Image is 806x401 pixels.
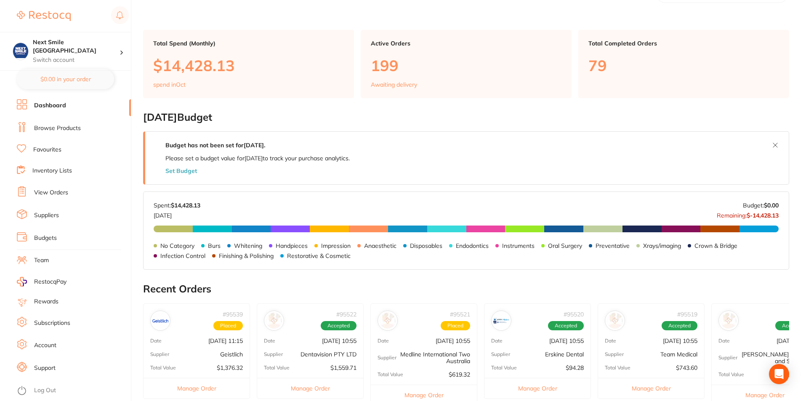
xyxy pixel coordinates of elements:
strong: $-14,428.13 [747,212,779,219]
button: Manage Order [257,378,363,398]
p: Impression [321,242,351,249]
p: # 95522 [336,311,356,318]
p: Total Value [491,365,517,371]
p: Supplier [378,355,396,361]
a: Inventory Lists [32,167,72,175]
button: Manage Order [598,378,704,398]
p: Remaining: [717,209,779,219]
p: Budget: [743,202,779,209]
p: $619.32 [449,371,470,378]
a: Account [34,341,56,350]
p: [DATE] [154,209,200,219]
img: Geistlich [152,313,168,329]
p: $743.60 [676,364,697,371]
p: [DATE] 11:15 [208,337,243,344]
p: Crown & Bridge [694,242,737,249]
p: No Category [160,242,194,249]
a: View Orders [34,189,68,197]
img: Medline International Two Australia [380,313,396,329]
p: [DATE] 10:55 [436,337,470,344]
p: Please set a budget value for [DATE] to track your purchase analytics. [165,155,350,162]
p: Erskine Dental [545,351,584,358]
button: $0.00 in your order [17,69,114,89]
img: Restocq Logo [17,11,71,21]
img: Next Smile Melbourne [13,43,28,58]
a: Dashboard [34,101,66,110]
a: Rewards [34,297,59,306]
p: Date [150,338,162,344]
p: Instruments [502,242,535,249]
p: [DATE] 10:55 [663,337,697,344]
span: Accepted [548,321,584,330]
p: # 95519 [677,311,697,318]
p: Endodontics [456,242,489,249]
p: Total Spend (Monthly) [153,40,344,47]
img: Erskine Dental [493,313,509,329]
p: Preventative [596,242,630,249]
p: 199 [371,57,561,74]
a: Log Out [34,386,56,395]
button: Set Budget [165,167,197,174]
span: Placed [213,321,243,330]
span: Placed [441,321,470,330]
span: Accepted [321,321,356,330]
img: Dentavision PTY LTD [266,313,282,329]
p: Total Value [150,365,176,371]
img: RestocqPay [17,277,27,287]
p: Restorative & Cosmetic [287,252,351,259]
h2: [DATE] Budget [143,112,789,123]
p: [DATE] 10:55 [322,337,356,344]
p: Date [264,338,275,344]
strong: Budget has not been set for [DATE] . [165,141,265,149]
p: Date [491,338,503,344]
p: Supplier [491,351,510,357]
a: Active Orders199Awaiting delivery [361,30,572,98]
p: # 95521 [450,311,470,318]
p: Team Medical [660,351,697,358]
p: Supplier [718,355,737,361]
p: Burs [208,242,221,249]
p: Xrays/imaging [643,242,681,249]
p: Anaesthetic [364,242,396,249]
a: Subscriptions [34,319,70,327]
p: Whitening [234,242,262,249]
p: Medline International Two Australia [396,351,470,364]
p: 79 [588,57,779,74]
p: Total Value [264,365,290,371]
a: Browse Products [34,124,81,133]
p: # 95539 [223,311,243,318]
p: Active Orders [371,40,561,47]
span: RestocqPay [34,278,67,286]
a: Suppliers [34,211,59,220]
strong: $0.00 [764,202,779,209]
p: Handpieces [276,242,308,249]
a: Total Spend (Monthly)$14,428.13spend inOct [143,30,354,98]
p: Dentavision PTY LTD [301,351,356,358]
p: Supplier [264,351,283,357]
p: Supplier [605,351,624,357]
p: $1,376.32 [217,364,243,371]
a: Support [34,364,56,372]
a: Budgets [34,234,57,242]
span: Accepted [662,321,697,330]
div: Open Intercom Messenger [769,364,789,384]
p: Awaiting delivery [371,81,417,88]
strong: $14,428.13 [171,202,200,209]
a: Team [34,256,49,265]
p: Total Value [605,365,630,371]
p: Date [605,338,616,344]
p: Finishing & Polishing [219,252,274,259]
button: Manage Order [484,378,591,398]
p: Spent: [154,202,200,209]
a: Total Completed Orders79 [578,30,789,98]
p: Date [378,338,389,344]
a: Restocq Logo [17,6,71,26]
p: Total Completed Orders [588,40,779,47]
button: Log Out [17,384,128,398]
a: RestocqPay [17,277,67,287]
p: Supplier [150,351,169,357]
p: $94.28 [566,364,584,371]
p: spend in Oct [153,81,186,88]
p: Switch account [33,56,120,64]
h2: Recent Orders [143,283,789,295]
